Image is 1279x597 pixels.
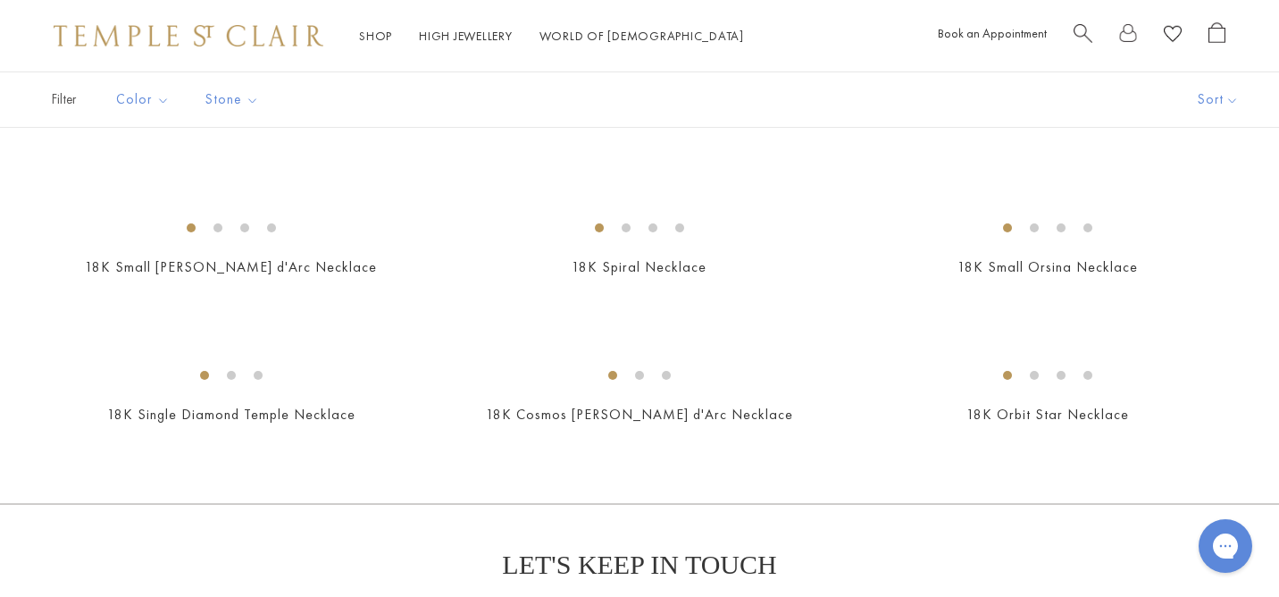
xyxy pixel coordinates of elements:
a: Open Shopping Bag [1208,22,1225,50]
nav: Main navigation [359,25,744,47]
a: 18K Spiral Necklace [572,257,706,276]
a: Book an Appointment [938,25,1047,41]
a: World of [DEMOGRAPHIC_DATA]World of [DEMOGRAPHIC_DATA] [539,28,744,44]
img: Temple St. Clair [54,25,323,46]
a: 18K Cosima Necklace [975,110,1120,129]
span: Stone [196,88,272,111]
span: Color [107,88,183,111]
p: LET'S KEEP IN TOUCH [502,550,776,580]
a: Search [1074,22,1092,50]
button: Show sort by [1158,72,1279,127]
a: ShopShop [359,28,392,44]
a: 18K Single Diamond Temple Necklace [107,405,355,424]
a: 18K Small Orsina Necklace [957,257,1138,276]
a: High JewelleryHigh Jewellery [419,28,513,44]
a: 18K Diamond Orsina Necklace [538,110,740,129]
a: 18K Orbit Star Necklace [966,405,1129,424]
a: 18K Moon River Necklace [146,110,317,129]
button: Color [103,80,183,120]
iframe: Gorgias live chat messenger [1190,513,1261,579]
button: Stone [192,80,272,120]
a: 18K Cosmos [PERSON_NAME] d'Arc Necklace [486,405,793,424]
a: 18K Small [PERSON_NAME] d'Arc Necklace [85,257,377,276]
a: View Wishlist [1164,22,1182,50]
